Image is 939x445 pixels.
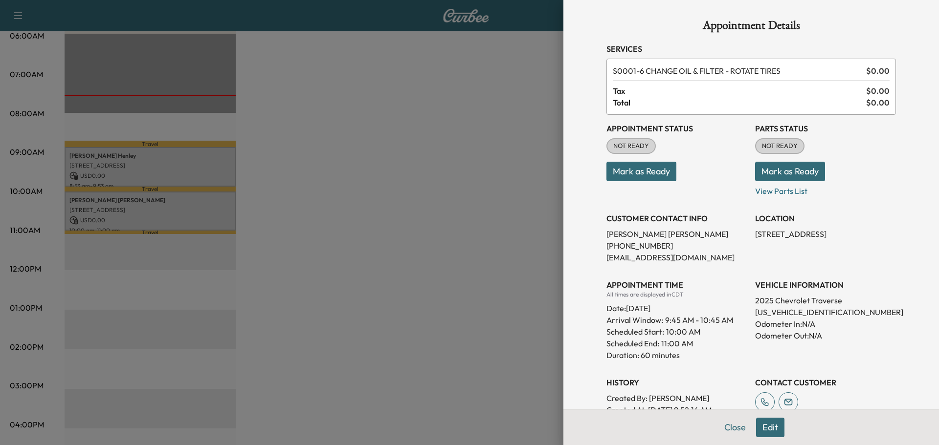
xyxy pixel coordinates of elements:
h3: APPOINTMENT TIME [606,279,747,291]
p: View Parts List [755,181,896,197]
span: $ 0.00 [866,85,890,97]
p: Scheduled Start: [606,326,664,338]
h3: History [606,377,747,388]
p: [STREET_ADDRESS] [755,228,896,240]
p: Scheduled End: [606,338,659,349]
p: Duration: 60 minutes [606,349,747,361]
span: $ 0.00 [866,97,890,108]
p: [PHONE_NUMBER] [606,240,747,252]
div: All times are displayed in CDT [606,291,747,298]
h3: Appointment Status [606,123,747,134]
button: Edit [756,418,784,437]
h3: CONTACT CUSTOMER [755,377,896,388]
h3: LOCATION [755,212,896,224]
button: Close [718,418,752,437]
h1: Appointment Details [606,20,896,35]
span: NOT READY [756,141,804,151]
p: [EMAIL_ADDRESS][DOMAIN_NAME] [606,252,747,263]
p: [PERSON_NAME] [PERSON_NAME] [606,228,747,240]
button: Mark as Ready [606,162,676,181]
span: 9:45 AM - 10:45 AM [665,314,733,326]
p: Arrival Window: [606,314,747,326]
h3: CUSTOMER CONTACT INFO [606,212,747,224]
p: Created At : [DATE] 9:52:16 AM [606,404,747,416]
p: Odometer In: N/A [755,318,896,330]
span: $ 0.00 [866,65,890,77]
h3: VEHICLE INFORMATION [755,279,896,291]
p: 2025 Chevrolet Traverse [755,295,896,306]
h3: Services [606,43,896,55]
button: Mark as Ready [755,162,825,181]
h3: Parts Status [755,123,896,134]
p: [US_VEHICLE_IDENTIFICATION_NUMBER] [755,306,896,318]
span: Tax [613,85,866,97]
span: 6 CHANGE OIL & FILTER - ROTATE TIRES [613,65,862,77]
p: 10:00 AM [666,326,700,338]
p: Odometer Out: N/A [755,330,896,341]
p: Created By : [PERSON_NAME] [606,392,747,404]
p: 11:00 AM [661,338,693,349]
div: Date: [DATE] [606,298,747,314]
span: NOT READY [607,141,655,151]
span: Total [613,97,866,108]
